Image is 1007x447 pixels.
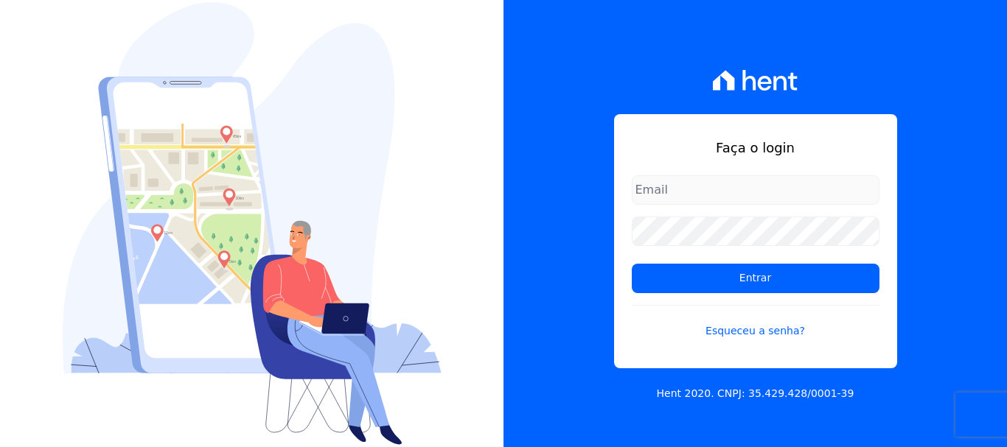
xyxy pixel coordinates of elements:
[632,264,879,293] input: Entrar
[632,175,879,205] input: Email
[657,386,854,401] p: Hent 2020. CNPJ: 35.429.428/0001-39
[632,138,879,158] h1: Faça o login
[63,2,442,445] img: Login
[632,305,879,339] a: Esqueceu a senha?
